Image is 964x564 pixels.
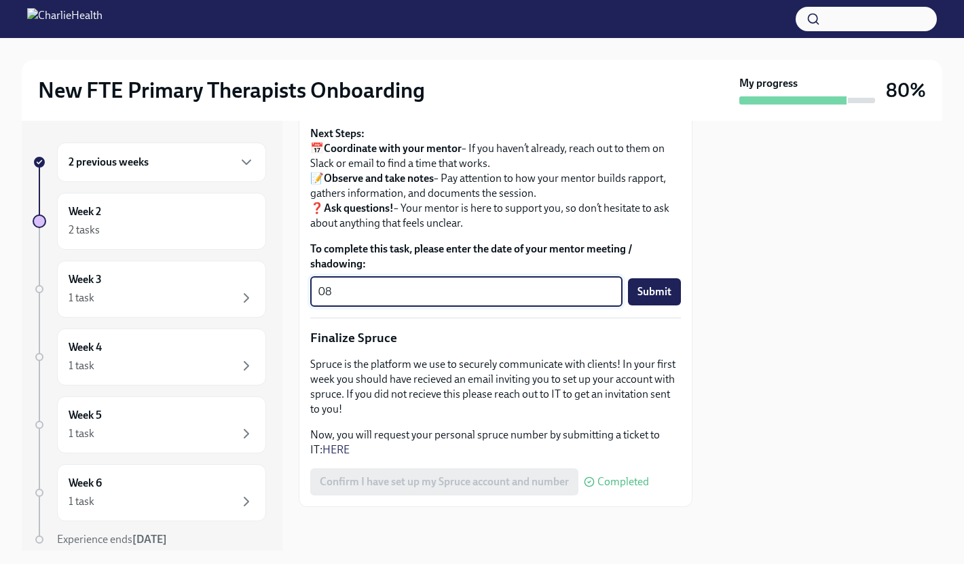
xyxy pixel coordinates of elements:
strong: My progress [739,76,798,91]
div: 2 previous weeks [57,143,266,182]
label: To complete this task, please enter the date of your mentor meeting / shadowing: [310,242,681,271]
div: 1 task [69,494,94,509]
a: Week 51 task [33,396,266,453]
h6: Week 5 [69,408,102,423]
div: 2 tasks [69,223,100,238]
strong: Next Steps: [310,127,365,140]
textarea: 08/ [318,284,614,300]
div: 1 task [69,426,94,441]
h6: Week 2 [69,204,101,219]
h6: Week 4 [69,340,102,355]
span: Submit [637,285,671,299]
div: 1 task [69,358,94,373]
span: Completed [597,476,649,487]
p: Now, you will request your personal spruce number by submitting a ticket to IT: [310,428,681,457]
strong: [DATE] [132,533,167,546]
h6: Week 6 [69,476,102,491]
h2: New FTE Primary Therapists Onboarding [38,77,425,104]
a: Week 31 task [33,261,266,318]
button: Submit [628,278,681,305]
p: Finalize Spruce [310,329,681,347]
a: HERE [322,443,350,456]
h3: 80% [886,78,926,102]
a: Week 41 task [33,328,266,386]
img: CharlieHealth [27,8,103,30]
span: Experience ends [57,533,167,546]
a: Week 22 tasks [33,193,266,250]
a: Week 61 task [33,464,266,521]
h6: 2 previous weeks [69,155,149,170]
strong: Ask questions! [324,202,394,214]
strong: Coordinate with your mentor [324,142,462,155]
p: 📅 – If you haven’t already, reach out to them on Slack or email to find a time that works. 📝 – Pa... [310,126,681,231]
div: 1 task [69,290,94,305]
strong: Observe and take notes [324,172,434,185]
p: Spruce is the platform we use to securely communicate with clients! In your first week you should... [310,357,681,417]
h6: Week 3 [69,272,102,287]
